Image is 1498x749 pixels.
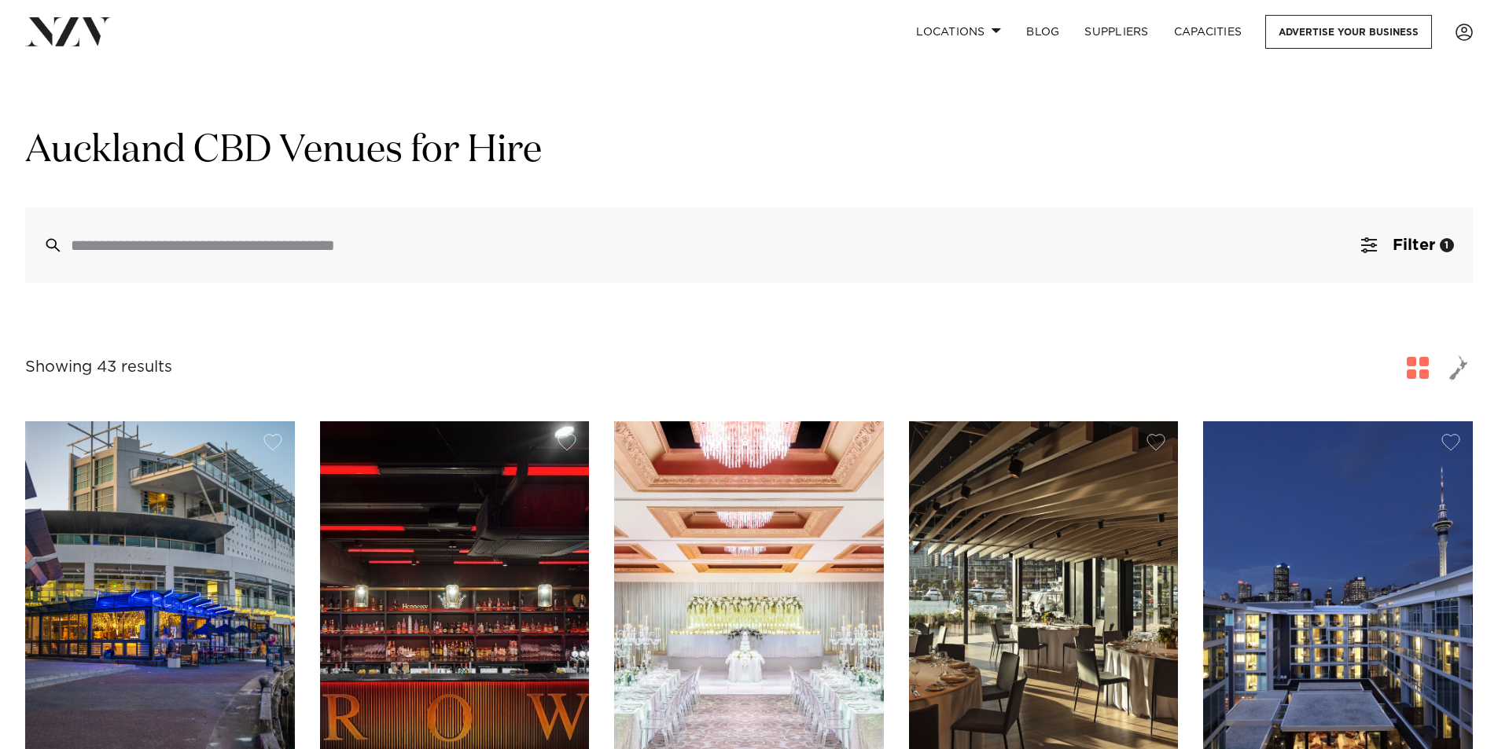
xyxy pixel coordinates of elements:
[1161,15,1255,49] a: Capacities
[25,127,1473,176] h1: Auckland CBD Venues for Hire
[1014,15,1072,49] a: BLOG
[1342,207,1473,283] button: Filter1
[1393,237,1435,253] span: Filter
[1265,15,1432,49] a: Advertise your business
[1072,15,1161,49] a: SUPPLIERS
[25,355,172,380] div: Showing 43 results
[904,15,1014,49] a: Locations
[1440,238,1454,252] div: 1
[25,17,111,46] img: nzv-logo.png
